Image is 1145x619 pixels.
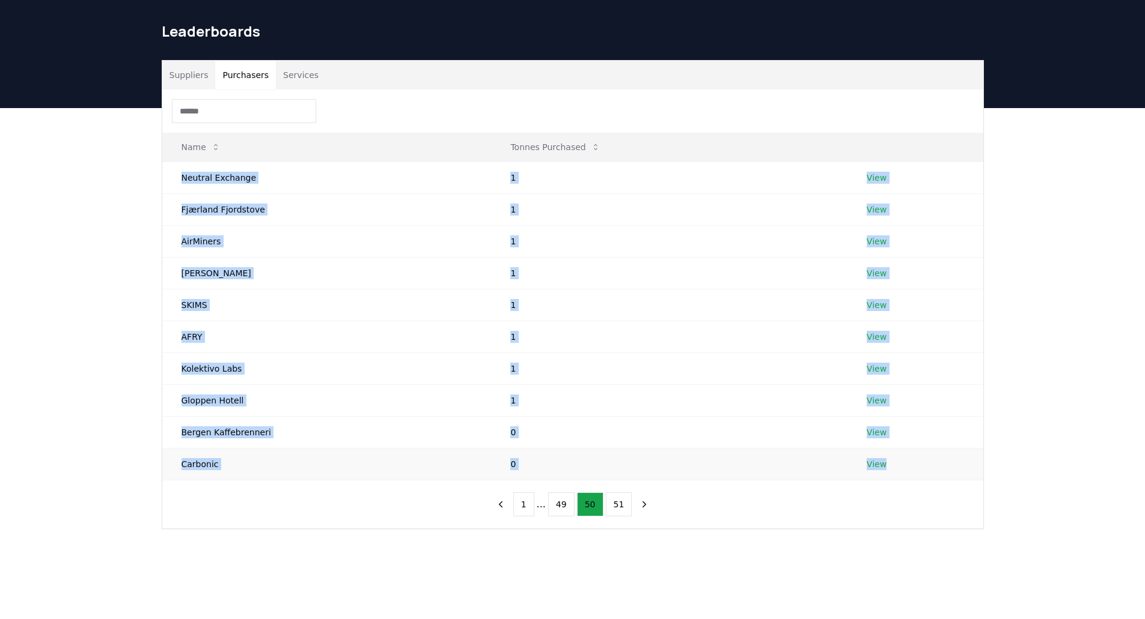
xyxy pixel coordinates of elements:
button: Suppliers [162,61,216,89]
td: SKIMS [162,289,492,321]
a: View [867,299,887,311]
a: View [867,394,887,406]
td: [PERSON_NAME] [162,257,492,289]
td: Carbonic [162,448,492,480]
td: Gloppen Hotell [162,384,492,416]
a: View [867,458,887,470]
a: View [867,235,887,247]
h1: Leaderboards [162,22,984,41]
button: 49 [548,492,575,516]
td: Kolektivo Labs [162,352,492,384]
button: Purchasers [215,61,276,89]
td: 1 [491,384,847,416]
td: 1 [491,162,847,193]
button: previous page [490,492,511,516]
button: 51 [606,492,632,516]
td: 1 [491,193,847,225]
td: Fjærland Fjordstove [162,193,492,225]
td: AirMiners [162,225,492,257]
td: Bergen Kaffebrenneri [162,416,492,448]
a: View [867,267,887,279]
button: Services [276,61,326,89]
td: 1 [491,321,847,352]
td: 0 [491,448,847,480]
td: 1 [491,352,847,384]
td: 1 [491,257,847,289]
td: Neutral Exchange [162,162,492,193]
li: ... [537,497,546,512]
td: AFRY [162,321,492,352]
button: Tonnes Purchased [501,135,609,159]
a: View [867,331,887,343]
td: 1 [491,225,847,257]
a: View [867,172,887,184]
button: 1 [513,492,534,516]
td: 0 [491,416,847,448]
button: 50 [577,492,603,516]
button: next page [634,492,655,516]
td: 1 [491,289,847,321]
button: Name [172,135,230,159]
a: View [867,204,887,216]
a: View [867,363,887,375]
a: View [867,426,887,438]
